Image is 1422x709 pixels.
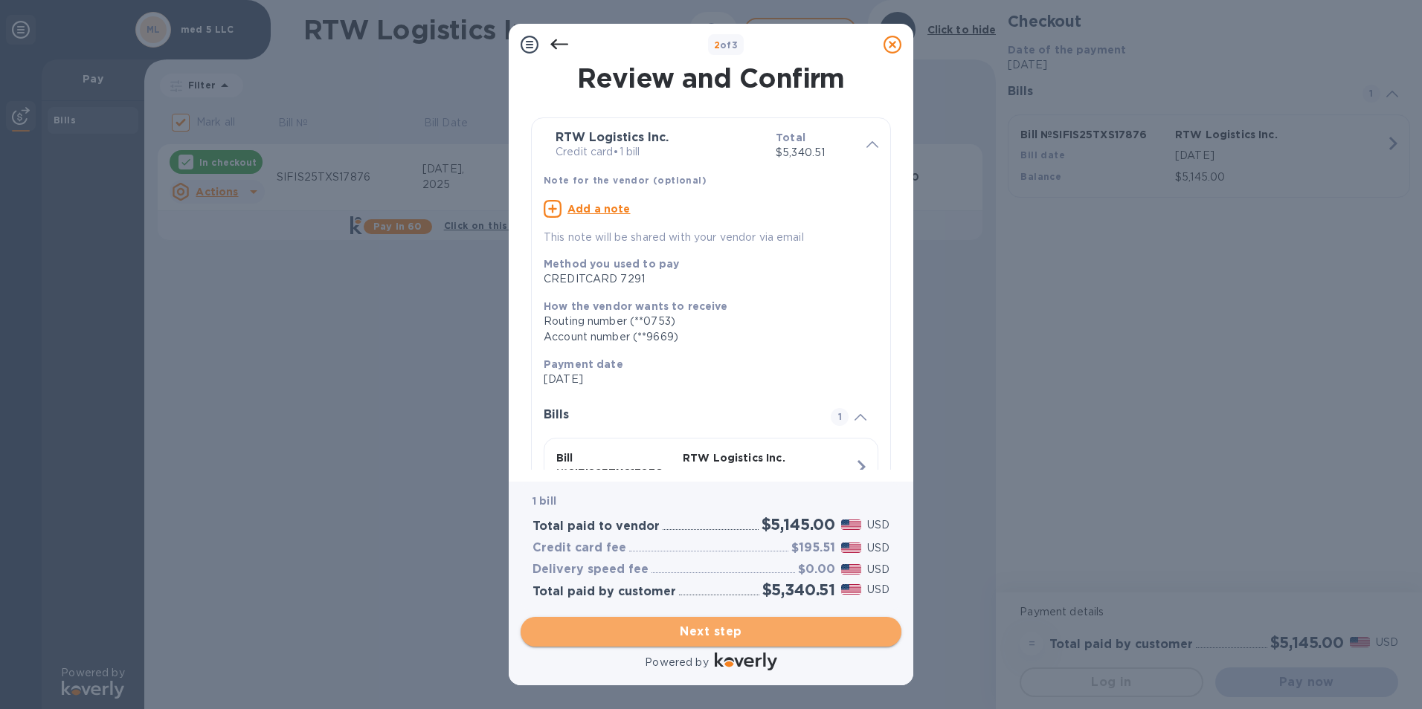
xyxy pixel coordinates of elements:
b: Method you used to pay [544,258,679,270]
b: Payment date [544,358,623,370]
h3: $195.51 [791,541,835,555]
b: Note for the vendor (optional) [544,175,707,186]
h2: $5,145.00 [762,515,835,534]
button: Next step [521,617,901,647]
img: Logo [715,653,777,670]
b: of 3 [714,39,739,51]
b: Total [776,132,805,143]
p: USD [867,562,889,577]
p: [DATE] [544,372,866,387]
p: Powered by [645,655,708,670]
h3: Total paid by customer [533,585,676,599]
button: Bill №SIFIS25TXS17876RTW Logistics Inc. [544,438,878,536]
div: RTW Logistics Inc.Credit card•1 billTotal$5,340.51Note for the vendor (optional)Add a noteThis no... [544,130,878,245]
b: RTW Logistics Inc. [556,130,669,144]
span: 2 [714,39,720,51]
span: Next step [533,623,889,641]
div: CREDITCARD 7291 [544,271,866,287]
h3: Total paid to vendor [533,519,660,534]
h1: Review and Confirm [528,62,894,94]
img: USD [841,564,861,574]
span: 1 [831,408,849,426]
img: USD [841,519,861,530]
img: USD [841,584,861,595]
p: Credit card • 1 bill [556,144,764,160]
p: USD [867,517,889,533]
p: USD [867,540,889,556]
img: USD [841,543,861,553]
b: How the vendor wants to receive [544,300,728,312]
p: USD [867,582,889,598]
h3: Credit card fee [533,541,626,555]
div: Routing number (**0753) [544,314,866,329]
p: $5,340.51 [776,145,855,161]
p: RTW Logistics Inc. [683,450,803,465]
h2: $5,340.51 [762,580,835,599]
h3: Delivery speed fee [533,563,649,577]
p: This note will be shared with your vendor via email [544,230,878,245]
h3: $0.00 [798,563,835,577]
u: Add a note [567,203,631,215]
b: 1 bill [533,495,556,507]
div: Account number (**9669) [544,329,866,345]
p: Bill № SIFIS25TXS17876 [556,450,677,480]
h3: Bills [544,408,813,422]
